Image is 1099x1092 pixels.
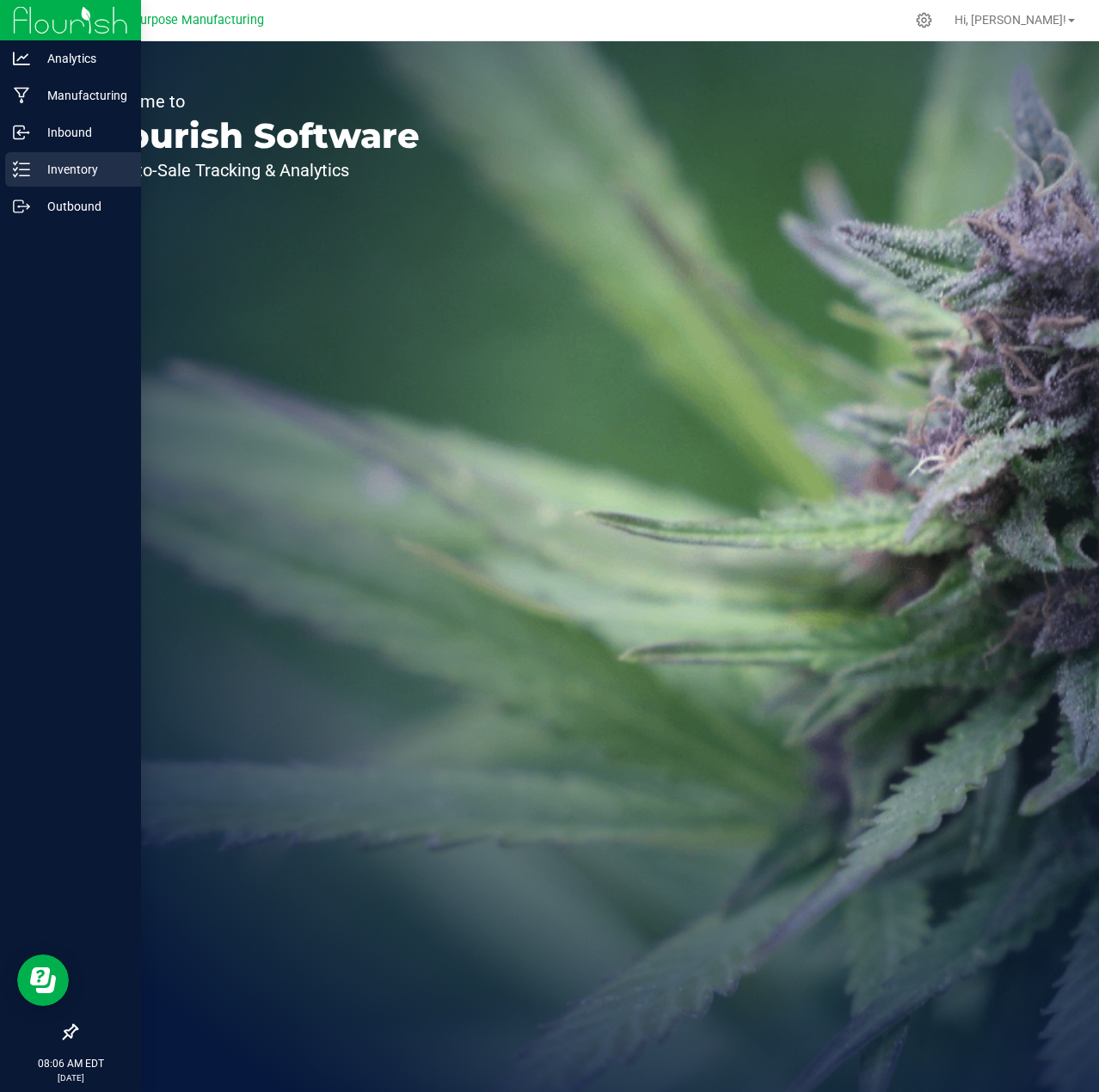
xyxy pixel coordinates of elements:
[93,93,420,110] p: Welcome to
[93,119,420,153] p: Flourish Software
[13,124,30,141] inline-svg: Inbound
[8,1056,133,1071] p: 08:06 AM EDT
[8,1071,133,1084] p: [DATE]
[87,13,264,28] span: Greater Purpose Manufacturing
[30,196,133,217] p: Outbound
[30,159,133,180] p: Inventory
[17,954,69,1006] iframe: Resource center
[13,198,30,215] inline-svg: Outbound
[30,48,133,69] p: Analytics
[955,13,1066,27] span: Hi, [PERSON_NAME]!
[13,50,30,67] inline-svg: Analytics
[13,161,30,178] inline-svg: Inventory
[13,87,30,104] inline-svg: Manufacturing
[913,12,935,28] div: Manage settings
[30,85,133,106] p: Manufacturing
[30,122,133,143] p: Inbound
[93,162,420,179] p: Seed-to-Sale Tracking & Analytics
